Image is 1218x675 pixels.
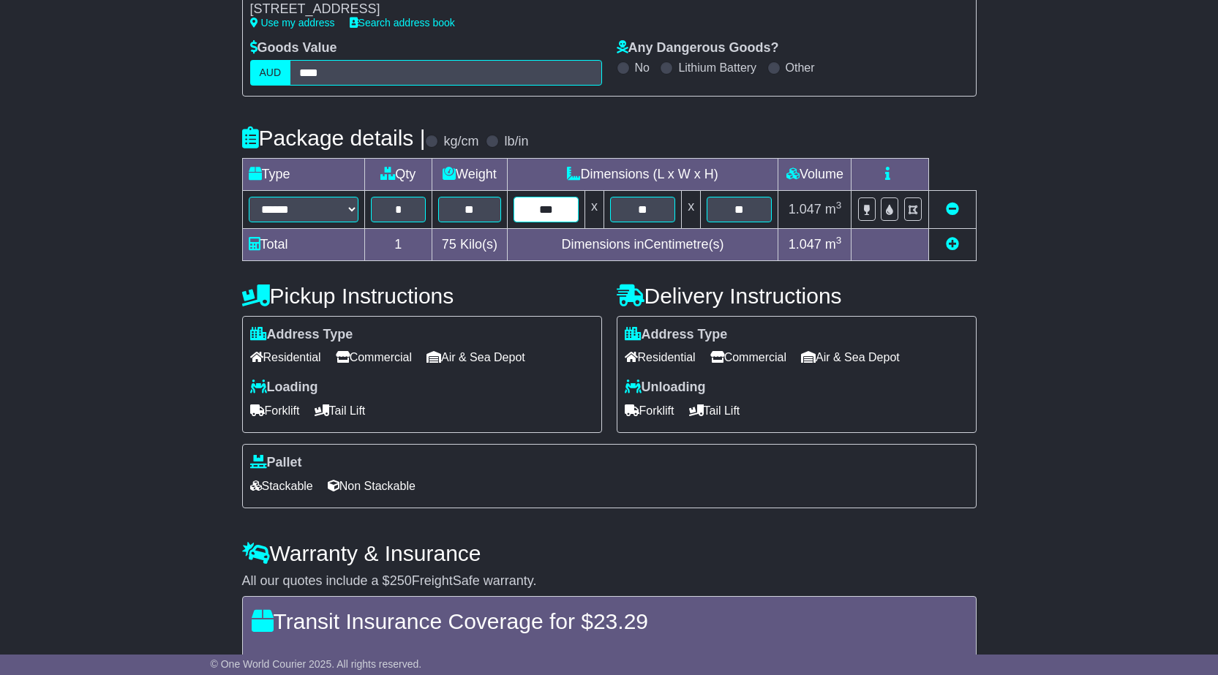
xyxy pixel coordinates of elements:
span: Air & Sea Depot [426,346,525,369]
sup: 3 [836,200,842,211]
a: Add new item [946,237,959,252]
span: Tail Lift [689,399,740,422]
td: Qty [364,158,432,190]
h4: Delivery Instructions [617,284,977,308]
label: lb/in [504,134,528,150]
label: Any Dangerous Goods? [617,40,779,56]
label: No [635,61,650,75]
h4: Package details | [242,126,426,150]
a: Use my address [250,17,335,29]
td: x [682,190,701,228]
span: 1.047 [789,237,822,252]
label: AUD [250,60,291,86]
sup: 3 [836,235,842,246]
span: Stackable [250,475,313,497]
span: Commercial [710,346,786,369]
label: Other [786,61,815,75]
td: Dimensions (L x W x H) [507,158,778,190]
label: Goods Value [250,40,337,56]
span: Tail Lift [315,399,366,422]
td: Dimensions in Centimetre(s) [507,228,778,260]
label: Pallet [250,455,302,471]
span: Non Stackable [328,475,416,497]
span: 250 [390,573,412,588]
span: m [825,237,842,252]
td: Type [242,158,364,190]
td: Kilo(s) [432,228,508,260]
div: All our quotes include a $ FreightSafe warranty. [242,573,977,589]
div: [STREET_ADDRESS] [250,1,587,18]
label: Loading [250,380,318,396]
label: kg/cm [443,134,478,150]
span: Forklift [625,399,674,422]
span: Forklift [250,399,300,422]
span: Residential [625,346,696,369]
td: 1 [364,228,432,260]
span: 75 [442,237,456,252]
span: Air & Sea Depot [801,346,900,369]
h4: Pickup Instructions [242,284,602,308]
span: Residential [250,346,321,369]
td: Weight [432,158,508,190]
h4: Warranty & Insurance [242,541,977,565]
label: Unloading [625,380,706,396]
label: Lithium Battery [678,61,756,75]
label: Address Type [625,327,728,343]
span: m [825,202,842,216]
td: Total [242,228,364,260]
label: Address Type [250,327,353,343]
span: 23.29 [593,609,648,633]
a: Remove this item [946,202,959,216]
span: Commercial [336,346,412,369]
span: 1.047 [789,202,822,216]
a: Search address book [350,17,455,29]
td: x [584,190,604,228]
td: Volume [778,158,852,190]
span: © One World Courier 2025. All rights reserved. [211,658,422,670]
h4: Transit Insurance Coverage for $ [252,609,967,633]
